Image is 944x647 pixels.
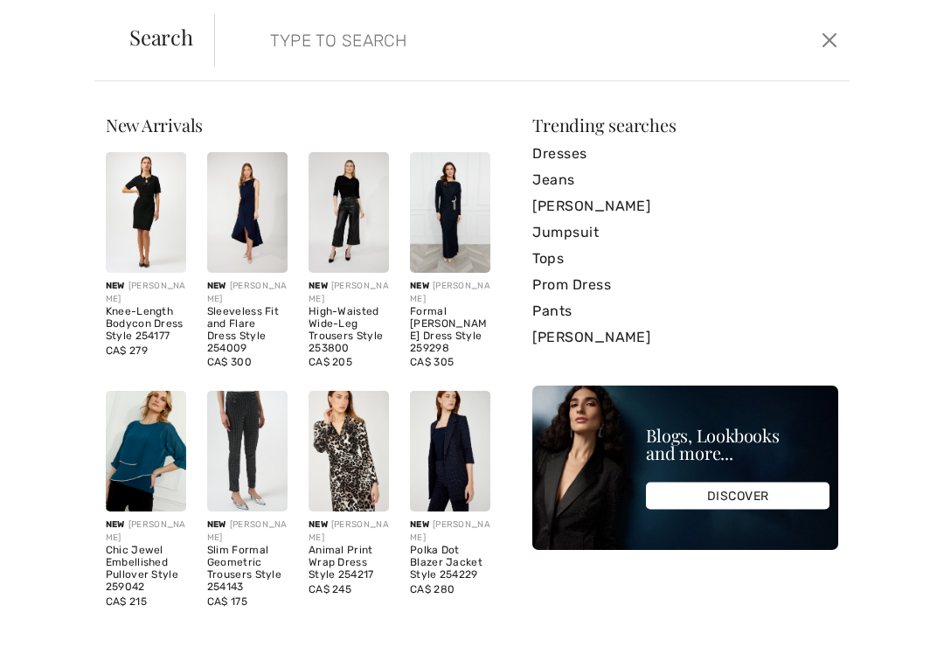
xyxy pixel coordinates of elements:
[532,272,838,298] a: Prom Dress
[410,306,490,354] div: Formal [PERSON_NAME] Dress Style 259298
[207,281,226,291] span: New
[309,152,389,273] img: High-Waisted Wide-Leg Trousers Style 253800. Black
[309,356,352,368] span: CA$ 205
[532,219,838,246] a: Jumpsuit
[532,386,838,550] img: Blogs, Lookbooks and more...
[410,152,490,273] img: Formal Maxi Sheath Dress Style 259298. Twilight
[309,391,389,511] img: Animal Print Wrap Dress Style 254217. Beige/Black
[532,298,838,324] a: Pants
[207,306,288,354] div: Sleeveless Fit and Flare Dress Style 254009
[532,167,838,193] a: Jeans
[207,152,288,273] img: Sleeveless Fit and Flare Dress Style 254009. Midnight
[410,518,490,545] div: [PERSON_NAME]
[106,545,186,593] div: Chic Jewel Embellished Pullover Style 259042
[106,344,148,357] span: CA$ 279
[309,583,351,595] span: CA$ 245
[410,519,429,530] span: New
[129,26,193,47] span: Search
[646,483,829,510] div: DISCOVER
[106,391,186,511] img: Chic Jewel Embellished Pullover Style 259042. Dark Teal
[309,519,328,530] span: New
[207,280,288,306] div: [PERSON_NAME]
[207,595,247,608] span: CA$ 175
[532,116,838,134] div: Trending searches
[410,545,490,581] div: Polka Dot Blazer Jacket Style 254229
[646,427,829,462] div: Blogs, Lookbooks and more...
[106,519,125,530] span: New
[410,281,429,291] span: New
[532,246,838,272] a: Tops
[106,152,186,273] img: Knee-Length Bodycon Dress Style 254177. Black
[106,595,147,608] span: CA$ 215
[207,519,226,530] span: New
[106,281,125,291] span: New
[817,26,843,54] button: Close
[309,518,389,545] div: [PERSON_NAME]
[532,141,838,167] a: Dresses
[207,518,288,545] div: [PERSON_NAME]
[106,306,186,342] div: Knee-Length Bodycon Dress Style 254177
[106,280,186,306] div: [PERSON_NAME]
[309,306,389,354] div: High-Waisted Wide-Leg Trousers Style 253800
[309,545,389,581] div: Animal Print Wrap Dress Style 254217
[257,14,677,66] input: TYPE TO SEARCH
[410,280,490,306] div: [PERSON_NAME]
[309,280,389,306] div: [PERSON_NAME]
[309,281,328,291] span: New
[410,583,455,595] span: CA$ 280
[207,356,252,368] span: CA$ 300
[207,391,288,511] img: Slim Formal Geometric Trousers Style 254143. Black/Silver
[207,545,288,593] div: Slim Formal Geometric Trousers Style 254143
[410,356,454,368] span: CA$ 305
[106,113,203,136] span: New Arrivals
[410,391,490,511] img: Polka Dot Blazer Jacket Style 254229. Navy
[106,518,186,545] div: [PERSON_NAME]
[532,324,838,351] a: [PERSON_NAME]
[532,193,838,219] a: [PERSON_NAME]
